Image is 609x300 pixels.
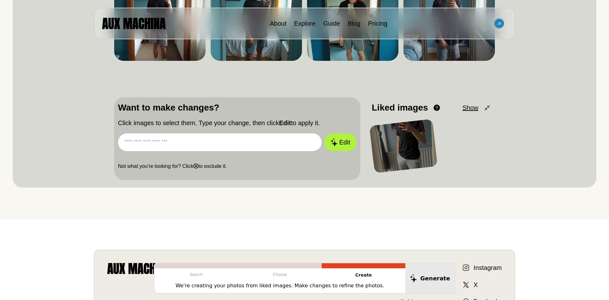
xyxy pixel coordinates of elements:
[102,18,166,29] img: AUX MACHINA
[462,103,478,112] span: Show
[270,20,286,27] a: About
[294,20,316,27] a: Explore
[462,103,491,112] button: Show
[322,268,405,282] p: Create
[154,268,238,281] p: Search
[118,163,357,170] p: Not what you’re looking for? Click to exclude it.
[405,263,455,293] button: Generate
[372,101,428,114] p: Liked images
[118,118,357,128] p: Click images to select them. Type your change, then click to apply it.
[238,268,322,281] p: Choose
[323,20,340,27] a: Guide
[368,20,387,27] a: Pricing
[176,282,384,290] p: We're creating your photos from liked images. Make changes to refine the photos.
[494,19,504,28] img: Avatar
[324,133,357,151] button: Edit
[193,163,198,169] b: ⓧ
[279,119,291,126] b: Edit
[118,101,357,114] p: Want to make changes?
[348,20,360,27] a: Blog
